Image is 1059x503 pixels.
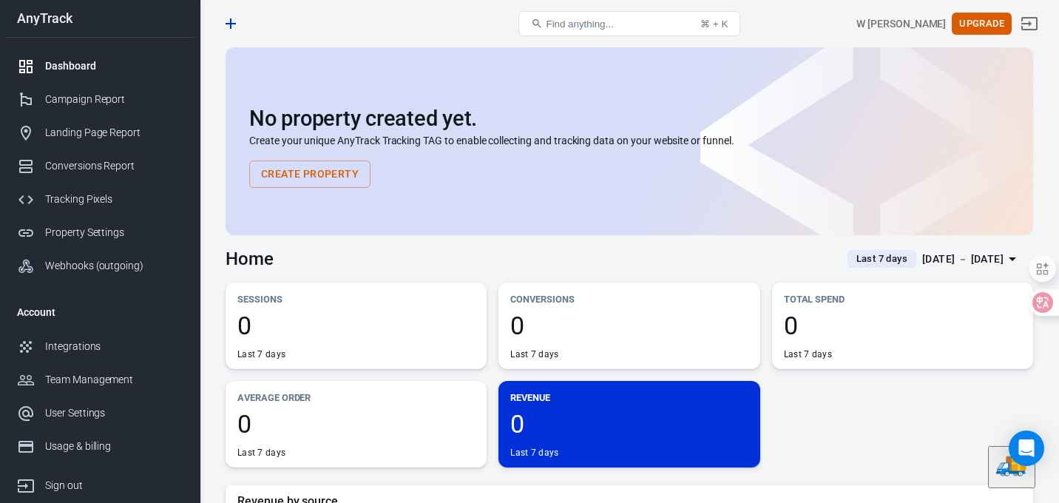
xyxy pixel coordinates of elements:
[237,313,475,338] span: 0
[45,225,183,240] div: Property Settings
[5,330,194,363] a: Integrations
[850,251,913,266] span: Last 7 days
[5,363,194,396] a: Team Management
[856,16,946,32] div: Account id: jQ0ai86R
[5,50,194,83] a: Dashboard
[510,411,748,436] span: 0
[237,411,475,436] span: 0
[700,18,728,30] div: ⌘ + K
[45,339,183,354] div: Integrations
[994,448,1029,484] img: icon
[45,58,183,74] div: Dashboard
[249,133,1009,149] p: Create your unique AnyTrack Tracking TAG to enable collecting and tracking data on your website o...
[5,463,194,502] a: Sign out
[510,313,748,338] span: 0
[45,92,183,107] div: Campaign Report
[237,390,475,405] p: Average Order
[5,116,194,149] a: Landing Page Report
[5,430,194,463] a: Usage & billing
[45,405,183,421] div: User Settings
[5,12,194,25] div: AnyTrack
[510,447,558,459] div: Last 7 days
[922,250,1004,269] div: [DATE] － [DATE]
[45,192,183,207] div: Tracking Pixels
[45,258,183,274] div: Webhooks (outgoing)
[5,183,194,216] a: Tracking Pixels
[1009,431,1044,466] div: Open Intercom Messenger
[218,11,243,36] a: Create new property
[952,13,1012,36] button: Upgrade
[45,478,183,493] div: Sign out
[784,313,1021,338] span: 0
[510,390,748,405] p: Revenue
[518,11,740,36] button: Find anything...⌘ + K
[45,125,183,141] div: Landing Page Report
[836,247,1033,271] button: Last 7 days[DATE] － [DATE]
[226,249,274,269] h3: Home
[237,291,475,307] p: Sessions
[5,83,194,116] a: Campaign Report
[249,107,1009,130] h2: No property created yet.
[546,18,613,30] span: Find anything...
[5,149,194,183] a: Conversions Report
[5,216,194,249] a: Property Settings
[784,291,1021,307] p: Total Spend
[249,161,371,188] button: Create Property
[5,249,194,283] a: Webhooks (outgoing)
[5,396,194,430] a: User Settings
[510,291,748,307] p: Conversions
[45,372,183,388] div: Team Management
[45,439,183,454] div: Usage & billing
[1012,6,1047,41] a: Sign out
[45,158,183,174] div: Conversions Report
[5,294,194,330] li: Account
